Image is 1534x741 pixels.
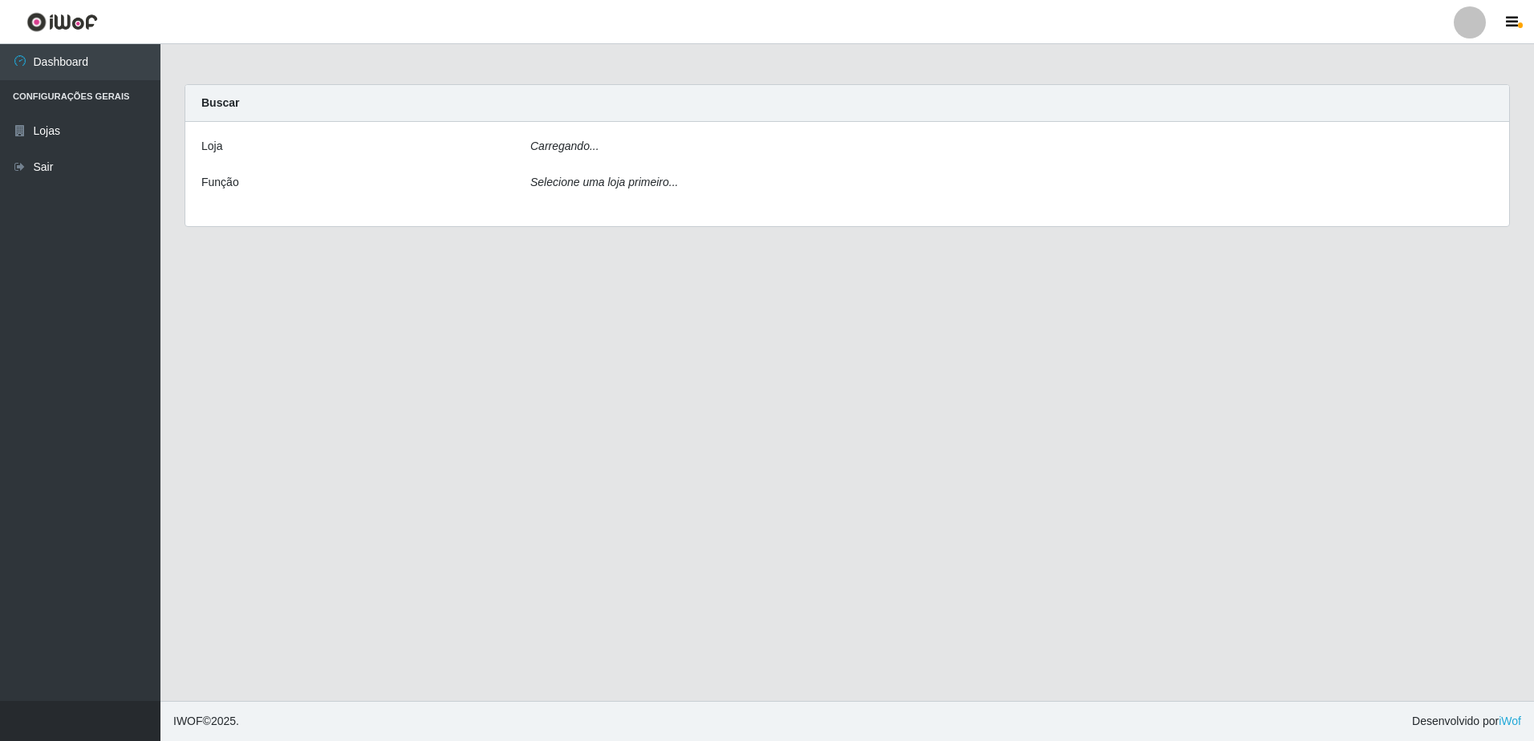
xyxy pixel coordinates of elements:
label: Loja [201,138,222,155]
span: © 2025 . [173,713,239,730]
span: Desenvolvido por [1412,713,1521,730]
i: Selecione uma loja primeiro... [530,176,678,188]
img: CoreUI Logo [26,12,98,32]
strong: Buscar [201,96,239,109]
i: Carregando... [530,140,599,152]
span: IWOF [173,715,203,727]
label: Função [201,174,239,191]
a: iWof [1499,715,1521,727]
